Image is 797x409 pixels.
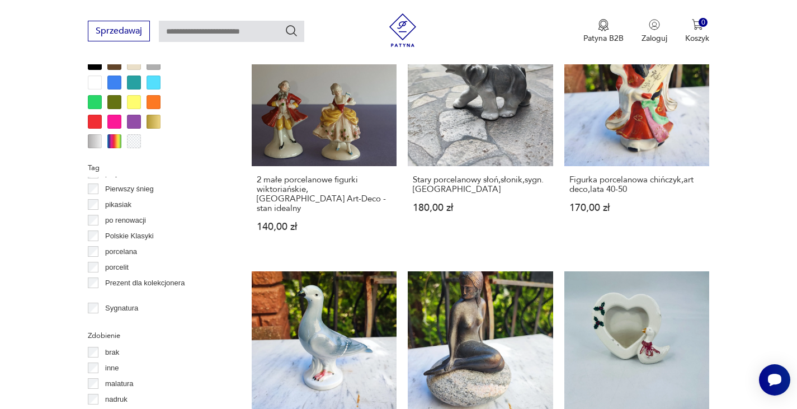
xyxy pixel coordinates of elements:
p: Tag [88,162,225,174]
img: Ikona medalu [598,19,609,31]
p: Sygnatura [105,302,138,314]
p: brak [105,346,119,359]
p: porcelit [105,261,129,274]
button: Sprzedawaj [88,21,150,41]
p: Koszyk [685,33,709,44]
p: 140,00 zł [257,222,392,232]
h3: 2 małe porcelanowe figurki wiktoriańskie, [GEOGRAPHIC_DATA] Art-Deco - stan idealny [257,175,392,213]
a: Stary porcelanowy słoń,słonik,sygn.GermanyStary porcelanowy słoń,słonik,sygn.[GEOGRAPHIC_DATA]180... [408,21,553,253]
a: Figurka porcelanowa chińczyk,art deco,lata 40-50Figurka porcelanowa chińczyk,art deco,lata 40-501... [564,21,710,253]
button: 0Koszyk [685,19,709,44]
p: pikasiak [105,199,131,211]
h3: Stary porcelanowy słoń,słonik,sygn.[GEOGRAPHIC_DATA] [413,175,548,194]
h3: Figurka porcelanowa chińczyk,art deco,lata 40-50 [569,175,705,194]
p: Patyna B2B [583,33,624,44]
button: Szukaj [285,24,298,37]
p: inne [105,362,119,374]
button: Zaloguj [642,19,667,44]
img: Patyna - sklep z meblami i dekoracjami vintage [386,13,419,47]
div: 0 [699,18,708,27]
p: po renowacji [105,214,146,227]
p: nadruk [105,393,128,406]
p: Polskie Klasyki [105,230,154,242]
a: Ikona medaluPatyna B2B [583,19,624,44]
img: Ikonka użytkownika [649,19,660,30]
p: Zdobienie [88,330,225,342]
a: Sprzedawaj [88,28,150,36]
p: porcelana [105,246,137,258]
img: Ikona koszyka [692,19,703,30]
p: Prezent dla kolekcjonera [105,277,185,289]
p: 170,00 zł [569,203,705,213]
iframe: Smartsupp widget button [759,364,790,396]
button: Patyna B2B [583,19,624,44]
p: malatura [105,378,134,390]
p: 180,00 zł [413,203,548,213]
a: 2 małe porcelanowe figurki wiktoriańskie, Germany Art-Deco - stan idealny2 małe porcelanowe figur... [252,21,397,253]
p: Zaloguj [642,33,667,44]
p: Pierwszy śnieg [105,183,154,195]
